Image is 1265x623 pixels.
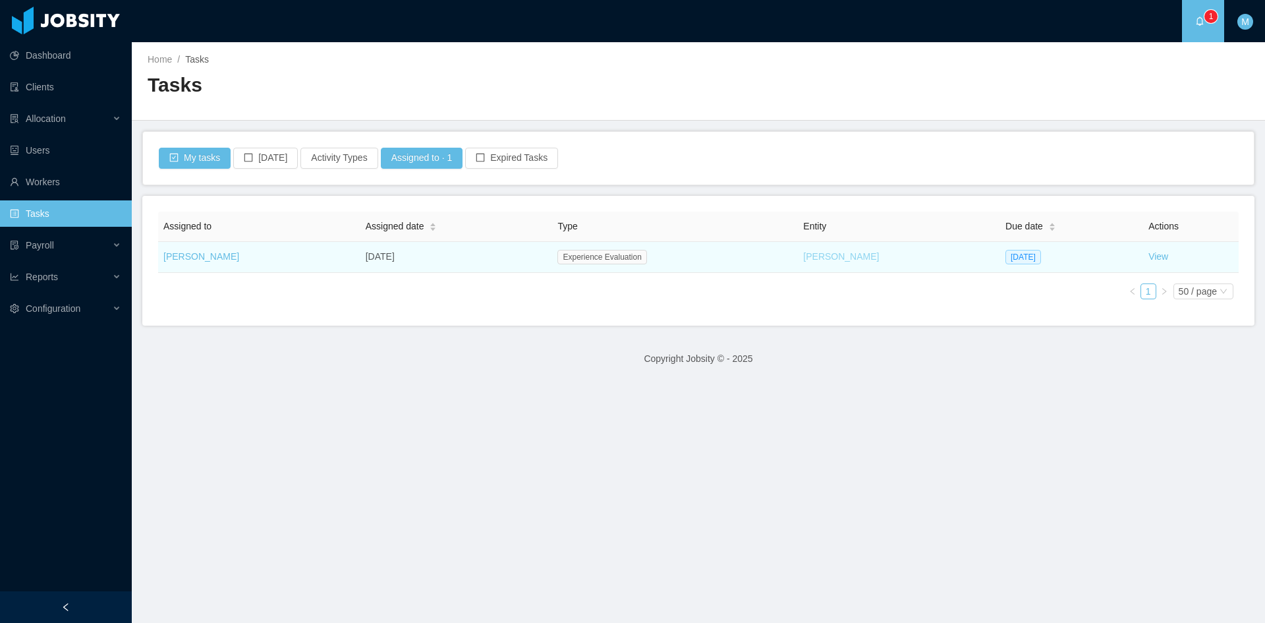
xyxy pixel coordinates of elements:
[10,74,121,100] a: icon: auditClients
[26,272,58,282] span: Reports
[1209,10,1214,23] p: 1
[1204,10,1218,23] sup: 1
[1048,226,1055,230] i: icon: caret-down
[300,148,378,169] button: Activity Types
[10,200,121,227] a: icon: profileTasks
[430,226,437,230] i: icon: caret-down
[1148,221,1179,231] span: Actions
[185,54,209,65] span: Tasks
[803,251,879,262] a: [PERSON_NAME]
[10,272,19,282] i: icon: line-chart
[1048,221,1056,230] div: Sort
[148,72,698,99] h2: Tasks
[366,220,424,233] span: Assigned date
[1220,287,1227,297] i: icon: down
[381,148,463,169] button: Assigned to · 1
[148,54,172,65] a: Home
[1140,283,1156,299] li: 1
[10,114,19,123] i: icon: solution
[26,240,54,251] span: Payroll
[465,148,558,169] button: icon: borderExpired Tasks
[10,304,19,313] i: icon: setting
[557,221,577,231] span: Type
[429,221,437,230] div: Sort
[1141,284,1156,299] a: 1
[163,251,239,262] a: [PERSON_NAME]
[1005,220,1043,233] span: Due date
[10,241,19,250] i: icon: file-protect
[1156,283,1172,299] li: Next Page
[1195,16,1204,26] i: icon: bell
[1148,251,1168,262] a: View
[1241,14,1249,30] span: M
[557,250,646,264] span: Experience Evaluation
[132,336,1265,382] footer: Copyright Jobsity © - 2025
[360,242,553,273] td: [DATE]
[430,221,437,225] i: icon: caret-up
[1129,287,1137,295] i: icon: left
[26,303,80,314] span: Configuration
[177,54,180,65] span: /
[10,137,121,163] a: icon: robotUsers
[10,169,121,195] a: icon: userWorkers
[159,148,231,169] button: icon: check-squareMy tasks
[10,42,121,69] a: icon: pie-chartDashboard
[26,113,66,124] span: Allocation
[1160,287,1168,295] i: icon: right
[233,148,298,169] button: icon: border[DATE]
[1179,284,1217,299] div: 50 / page
[1048,221,1055,225] i: icon: caret-up
[1125,283,1140,299] li: Previous Page
[803,221,826,231] span: Entity
[163,221,211,231] span: Assigned to
[1005,250,1041,264] span: [DATE]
